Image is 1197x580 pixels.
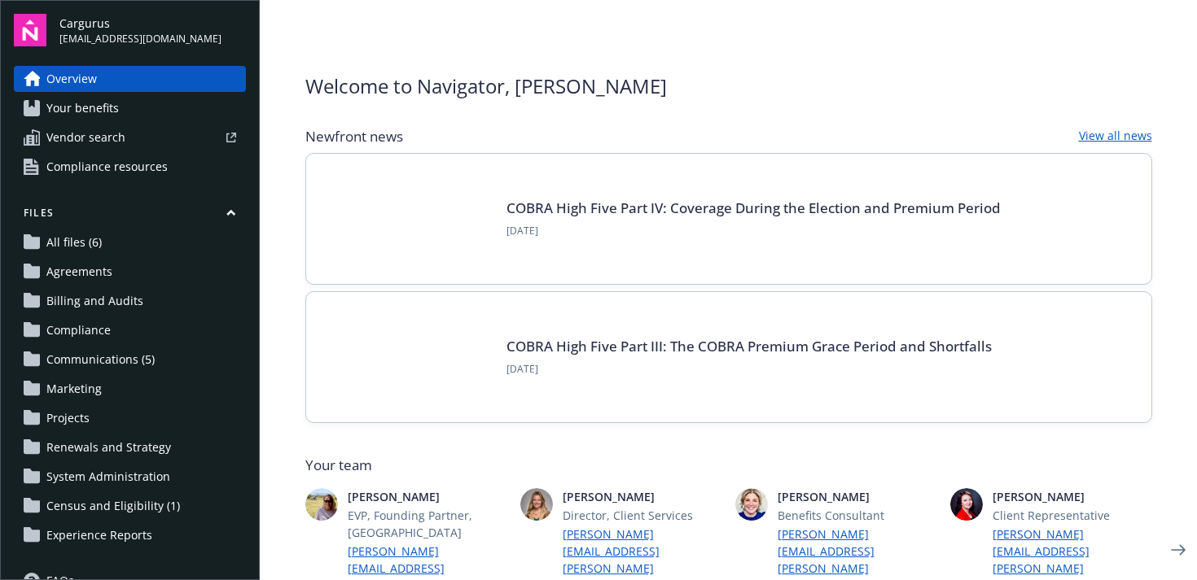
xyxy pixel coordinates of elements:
span: [DATE] [506,224,1001,238]
a: Billing and Audits [14,288,246,314]
a: COBRA High Five Part III: The COBRA Premium Grace Period and Shortfalls [506,337,992,355]
span: Communications (5) [46,347,155,373]
img: BLOG-Card Image - Compliance - COBRA High Five Pt 3 - 09-03-25.jpg [332,318,487,396]
span: All files (6) [46,229,102,255]
span: Compliance [46,317,111,343]
span: Director, Client Services [563,507,722,524]
a: Marketing [14,376,246,402]
span: [DATE] [506,362,992,377]
img: photo [735,488,768,521]
img: navigator-logo.svg [14,14,46,46]
a: Your benefits [14,95,246,121]
a: All files (6) [14,229,246,255]
span: [PERSON_NAME] [348,488,507,505]
span: Your benefits [46,95,119,121]
img: photo [950,488,983,521]
a: Next [1165,537,1191,563]
a: Agreements [14,259,246,285]
img: Card Image - EB Compliance Insights.png [332,180,487,258]
a: Experience Reports [14,522,246,548]
span: [PERSON_NAME] [778,488,937,505]
a: View all news [1079,127,1152,146]
a: Compliance resources [14,154,246,180]
a: Renewals and Strategy [14,434,246,460]
span: Marketing [46,376,102,402]
span: Renewals and Strategy [46,434,171,460]
a: Projects [14,405,246,431]
span: Billing and Audits [46,288,143,314]
img: photo [520,488,553,521]
span: Agreements [46,259,112,285]
span: Census and Eligibility (1) [46,493,180,519]
span: Cargurus [59,15,221,32]
span: Compliance resources [46,154,168,180]
span: System Administration [46,464,170,490]
a: Vendor search [14,124,246,150]
span: [PERSON_NAME] [993,488,1152,505]
span: [PERSON_NAME] [563,488,722,505]
span: Experience Reports [46,522,152,548]
span: Vendor search [46,124,125,150]
span: Your team [305,456,1152,475]
span: [EMAIL_ADDRESS][DOMAIN_NAME] [59,32,221,46]
a: Overview [14,66,246,92]
span: EVP, Founding Partner, [GEOGRAPHIC_DATA] [348,507,507,541]
span: Benefits Consultant [778,507,937,524]
img: photo [305,488,338,521]
a: System Administration [14,464,246,490]
a: Compliance [14,317,246,343]
span: Newfront news [305,127,403,146]
a: Communications (5) [14,347,246,373]
a: COBRA High Five Part IV: Coverage During the Election and Premium Period [506,198,1001,217]
span: Overview [46,66,97,92]
a: Census and Eligibility (1) [14,493,246,519]
span: Client Representative [993,507,1152,524]
button: Cargurus[EMAIL_ADDRESS][DOMAIN_NAME] [59,14,246,46]
button: Files [14,206,246,226]
span: Projects [46,405,90,431]
span: Welcome to Navigator , [PERSON_NAME] [305,72,667,101]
